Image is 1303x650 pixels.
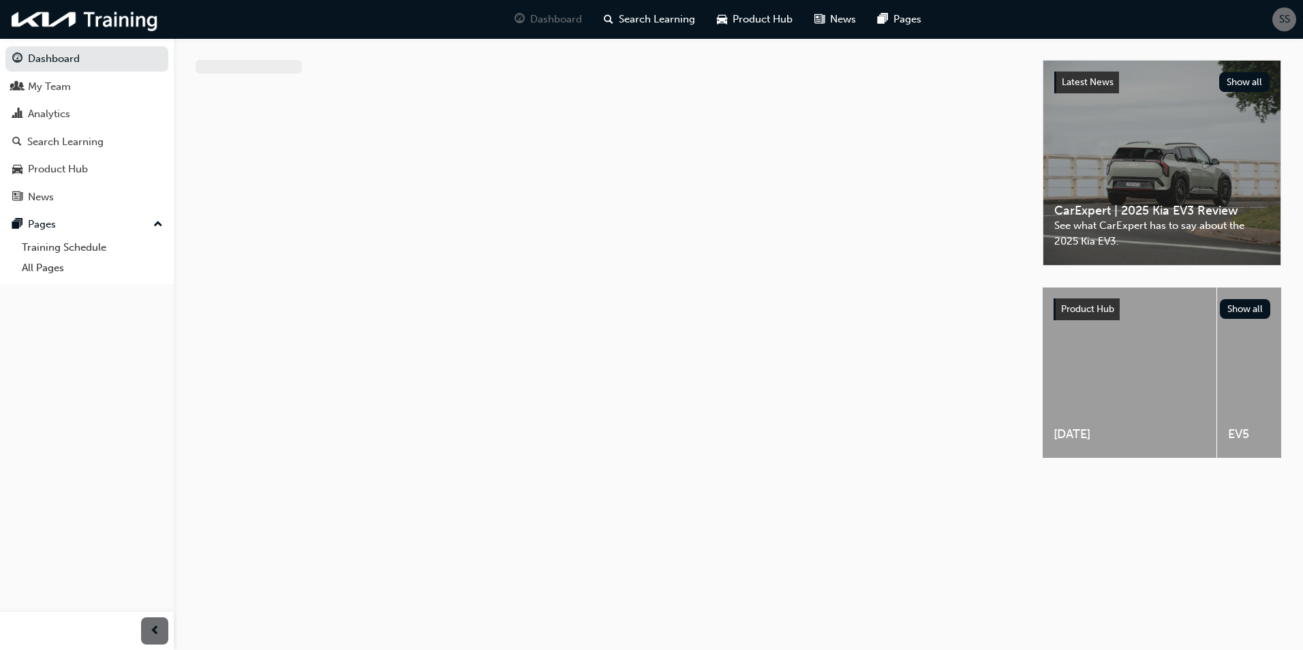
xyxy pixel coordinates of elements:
img: kia-training [7,5,164,33]
span: See what CarExpert has to say about the 2025 Kia EV3. [1054,218,1270,249]
span: Dashboard [530,12,582,27]
span: CarExpert | 2025 Kia EV3 Review [1054,203,1270,219]
div: Product Hub [28,161,88,177]
a: search-iconSearch Learning [593,5,706,33]
span: pages-icon [878,11,888,28]
div: Search Learning [27,134,104,150]
span: car-icon [12,164,22,176]
span: chart-icon [12,108,22,121]
a: pages-iconPages [867,5,932,33]
button: DashboardMy TeamAnalyticsSearch LearningProduct HubNews [5,44,168,212]
a: [DATE] [1043,288,1216,458]
a: Product HubShow all [1054,298,1270,320]
span: guage-icon [12,53,22,65]
button: Pages [5,212,168,237]
span: SS [1279,12,1290,27]
a: guage-iconDashboard [504,5,593,33]
span: Pages [893,12,921,27]
a: car-iconProduct Hub [706,5,803,33]
a: Training Schedule [16,237,168,258]
div: Analytics [28,106,70,122]
span: [DATE] [1054,427,1206,442]
span: Product Hub [733,12,793,27]
span: up-icon [153,216,163,234]
span: pages-icon [12,219,22,231]
span: Latest News [1062,76,1114,88]
span: Product Hub [1061,303,1114,315]
span: news-icon [12,191,22,204]
span: people-icon [12,81,22,93]
span: guage-icon [515,11,525,28]
span: search-icon [12,136,22,149]
div: News [28,189,54,205]
span: search-icon [604,11,613,28]
a: Dashboard [5,46,168,72]
span: Search Learning [619,12,695,27]
a: Analytics [5,102,168,127]
span: prev-icon [150,623,160,640]
a: Product Hub [5,157,168,182]
a: Latest NewsShow allCarExpert | 2025 Kia EV3 ReviewSee what CarExpert has to say about the 2025 Ki... [1043,60,1281,266]
a: All Pages [16,258,168,279]
a: News [5,185,168,210]
a: news-iconNews [803,5,867,33]
span: car-icon [717,11,727,28]
button: Show all [1219,72,1270,92]
div: My Team [28,79,71,95]
div: Pages [28,217,56,232]
a: My Team [5,74,168,99]
span: News [830,12,856,27]
span: news-icon [814,11,825,28]
a: Latest NewsShow all [1054,72,1270,93]
button: Show all [1220,299,1271,319]
a: Search Learning [5,129,168,155]
button: SS [1272,7,1296,31]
